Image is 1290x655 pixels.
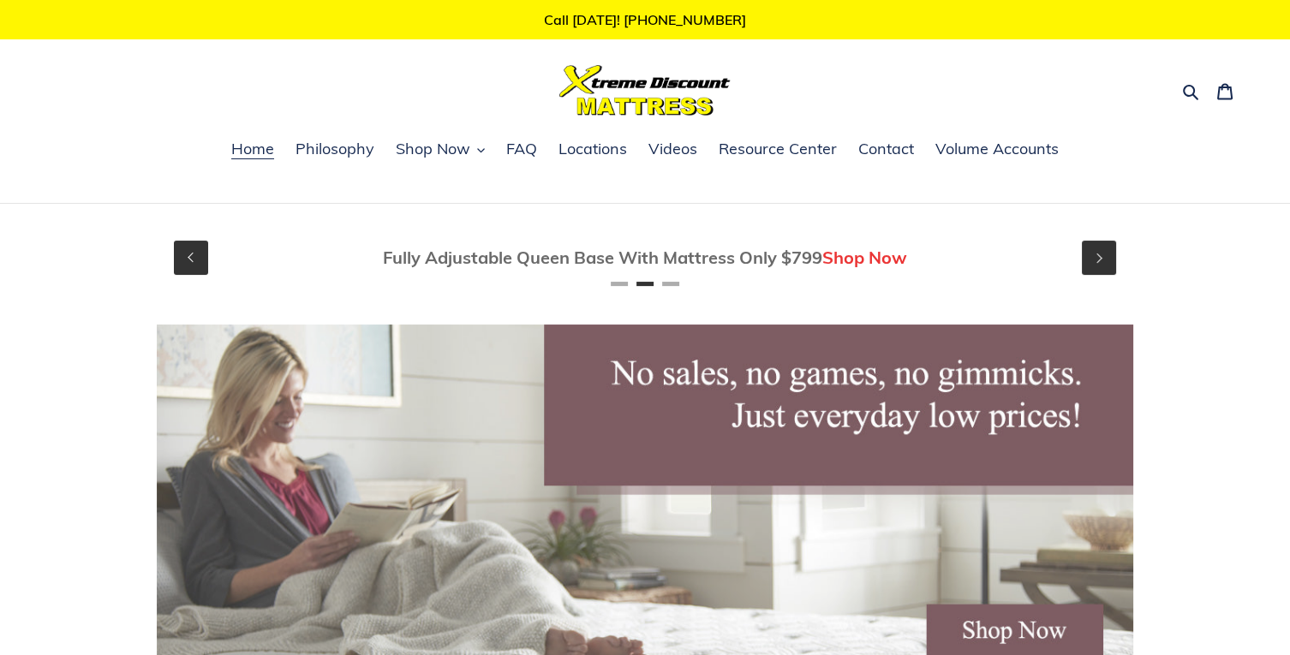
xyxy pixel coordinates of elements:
[383,247,822,268] span: Fully Adjustable Queen Base With Mattress Only $799
[662,282,679,286] button: Page 3
[287,137,383,163] a: Philosophy
[719,139,837,159] span: Resource Center
[710,137,845,163] a: Resource Center
[1082,241,1116,275] button: Next
[636,282,654,286] button: Page 2
[550,137,636,163] a: Locations
[648,139,697,159] span: Videos
[935,139,1059,159] span: Volume Accounts
[387,137,493,163] button: Shop Now
[498,137,546,163] a: FAQ
[611,282,628,286] button: Page 1
[850,137,923,163] a: Contact
[558,139,627,159] span: Locations
[927,137,1067,163] a: Volume Accounts
[858,139,914,159] span: Contact
[640,137,706,163] a: Videos
[223,137,283,163] a: Home
[559,65,731,116] img: Xtreme Discount Mattress
[174,241,208,275] button: Previous
[506,139,537,159] span: FAQ
[296,139,374,159] span: Philosophy
[822,247,907,268] span: Shop Now
[231,139,274,159] span: Home
[396,139,470,159] span: Shop Now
